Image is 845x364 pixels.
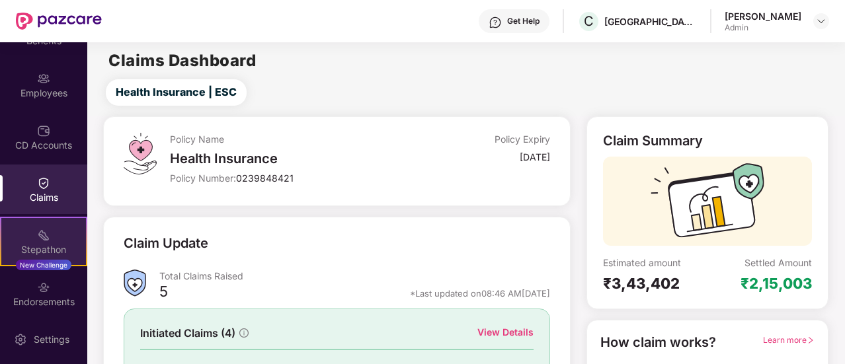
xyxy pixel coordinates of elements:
[507,16,540,26] div: Get Help
[159,282,168,305] div: 5
[807,336,815,344] span: right
[30,333,73,346] div: Settings
[140,325,235,342] span: Initiated Claims (4)
[741,274,812,293] div: ₹2,15,003
[816,16,826,26] img: svg+xml;base64,PHN2ZyBpZD0iRHJvcGRvd24tMzJ4MzIiIHhtbG5zPSJodHRwOi8vd3d3LnczLm9yZy8yMDAwL3N2ZyIgd2...
[725,10,801,22] div: [PERSON_NAME]
[106,79,247,106] button: Health Insurance | ESC
[37,72,50,85] img: svg+xml;base64,PHN2ZyBpZD0iRW1wbG95ZWVzIiB4bWxucz0iaHR0cDovL3d3dy53My5vcmcvMjAwMC9zdmciIHdpZHRoPS...
[584,13,594,29] span: C
[37,124,50,137] img: svg+xml;base64,PHN2ZyBpZD0iQ0RfQWNjb3VudHMiIGRhdGEtbmFtZT0iQ0QgQWNjb3VudHMiIHhtbG5zPSJodHRwOi8vd3...
[1,243,86,256] div: Stepathon
[16,260,71,270] div: New Challenge
[170,172,424,184] div: Policy Number:
[236,172,294,184] span: 0239848421
[124,233,208,254] div: Claim Update
[108,53,256,69] h2: Claims Dashboard
[159,270,550,282] div: Total Claims Raised
[410,287,550,299] div: *Last updated on 08:46 AM[DATE]
[725,22,801,33] div: Admin
[495,133,550,145] div: Policy Expiry
[603,133,703,149] div: Claim Summary
[239,328,249,338] span: info-circle
[477,325,534,340] div: View Details
[520,151,550,163] div: [DATE]
[603,256,707,269] div: Estimated amount
[651,163,764,246] img: svg+xml;base64,PHN2ZyB3aWR0aD0iMTcyIiBoZWlnaHQ9IjExMyIgdmlld0JveD0iMCAwIDE3MiAxMTMiIGZpbGw9Im5vbm...
[744,256,812,269] div: Settled Amount
[489,16,502,29] img: svg+xml;base64,PHN2ZyBpZD0iSGVscC0zMngzMiIgeG1sbnM9Imh0dHA6Ly93d3cudzMub3JnLzIwMDAvc3ZnIiB3aWR0aD...
[124,270,146,297] img: ClaimsSummaryIcon
[763,335,815,345] span: Learn more
[170,133,424,145] div: Policy Name
[600,332,716,353] div: How claim works?
[37,281,50,294] img: svg+xml;base64,PHN2ZyBpZD0iRW5kb3JzZW1lbnRzIiB4bWxucz0iaHR0cDovL3d3dy53My5vcmcvMjAwMC9zdmciIHdpZH...
[37,176,50,190] img: svg+xml;base64,PHN2ZyBpZD0iQ2xhaW0iIHhtbG5zPSJodHRwOi8vd3d3LnczLm9yZy8yMDAwL3N2ZyIgd2lkdGg9IjIwIi...
[603,274,707,293] div: ₹3,43,402
[116,84,237,100] span: Health Insurance | ESC
[124,133,156,174] img: svg+xml;base64,PHN2ZyB4bWxucz0iaHR0cDovL3d3dy53My5vcmcvMjAwMC9zdmciIHdpZHRoPSI0OS4zMiIgaGVpZ2h0PS...
[37,229,50,242] img: svg+xml;base64,PHN2ZyB4bWxucz0iaHR0cDovL3d3dy53My5vcmcvMjAwMC9zdmciIHdpZHRoPSIyMSIgaGVpZ2h0PSIyMC...
[170,151,424,166] div: Health Insurance
[604,15,697,28] div: [GEOGRAPHIC_DATA]
[16,13,102,30] img: New Pazcare Logo
[14,333,27,346] img: svg+xml;base64,PHN2ZyBpZD0iU2V0dGluZy0yMHgyMCIgeG1sbnM9Imh0dHA6Ly93d3cudzMub3JnLzIwMDAvc3ZnIiB3aW...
